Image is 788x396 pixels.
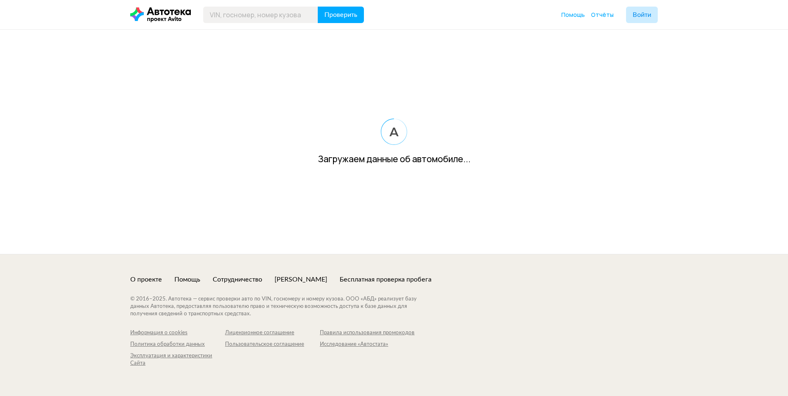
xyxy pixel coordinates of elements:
span: Войти [633,12,651,18]
a: Информация о cookies [130,329,225,337]
a: Исследование «Автостата» [320,341,415,348]
button: Войти [626,7,658,23]
a: Лицензионное соглашение [225,329,320,337]
a: [PERSON_NAME] [274,275,327,284]
a: О проекте [130,275,162,284]
a: Помощь [174,275,200,284]
a: Помощь [561,11,585,19]
a: Бесплатная проверка пробега [340,275,432,284]
a: Правила использования промокодов [320,329,415,337]
span: Проверить [324,12,357,18]
button: Проверить [318,7,364,23]
div: © 2016– 2025 . Автотека — сервис проверки авто по VIN, госномеру и номеру кузова. ООО «АБД» реали... [130,296,433,318]
a: Политика обработки данных [130,341,225,348]
div: Загружаем данные об автомобиле... [318,153,471,165]
a: Эксплуатация и характеристики Сайта [130,352,225,367]
input: VIN, госномер, номер кузова [203,7,318,23]
a: Отчёты [591,11,614,19]
a: Сотрудничество [213,275,262,284]
a: Пользовательское соглашение [225,341,320,348]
